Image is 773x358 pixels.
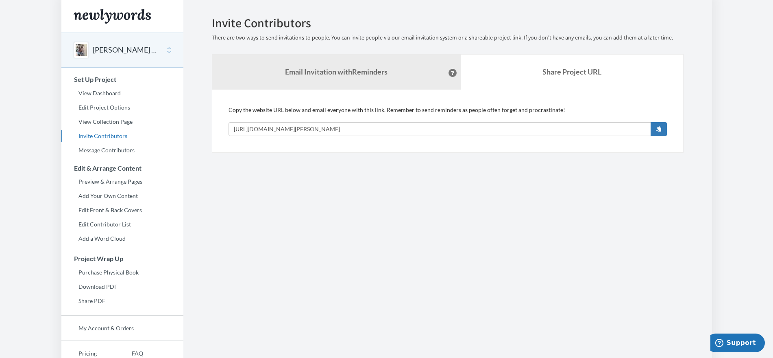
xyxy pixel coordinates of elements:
h3: Edit & Arrange Content [62,165,183,172]
a: My Account & Orders [61,322,183,334]
a: Invite Contributors [61,130,183,142]
a: Add Your Own Content [61,190,183,202]
h2: Invite Contributors [212,16,684,30]
a: Edit Front & Back Covers [61,204,183,216]
a: Share PDF [61,295,183,307]
a: View Dashboard [61,87,183,99]
h3: Set Up Project [62,76,183,83]
iframe: Opens a widget where you can chat to one of our agents [710,334,765,354]
a: Add a Word Cloud [61,233,183,245]
a: Download PDF [61,281,183,293]
a: Purchase Physical Book [61,266,183,279]
button: [PERSON_NAME] Retirement [93,45,159,55]
a: Edit Project Options [61,101,183,114]
a: View Collection Page [61,116,183,128]
a: Preview & Arrange Pages [61,176,183,188]
b: Share Project URL [542,67,601,76]
div: Copy the website URL below and email everyone with this link. Remember to send reminders as peopl... [229,106,667,136]
img: Newlywords logo [74,9,151,24]
a: Message Contributors [61,144,183,156]
h3: Project Wrap Up [62,255,183,262]
p: There are two ways to send invitations to people. You can invite people via our email invitation ... [212,34,684,42]
a: Edit Contributor List [61,218,183,231]
strong: Email Invitation with Reminders [285,67,388,76]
